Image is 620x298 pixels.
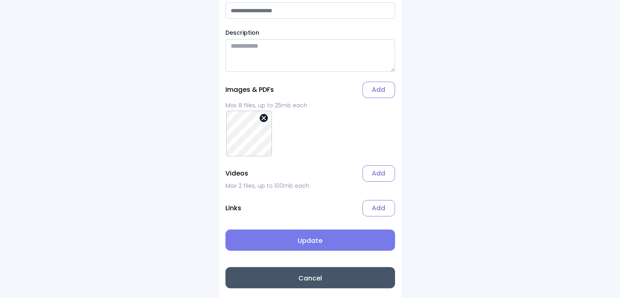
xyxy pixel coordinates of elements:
span: Max 8 files, up to 25mb each [225,101,307,109]
span: Update [232,236,388,246]
input: Search or create tag [225,2,395,19]
p: Links [225,205,241,211]
button: Update [225,229,395,251]
p: Images & PDFs [225,87,274,93]
div: Add [362,200,395,216]
span: Max 2 files, up to 100mb each [225,182,309,190]
label: Description [225,29,395,37]
label: Add [362,82,395,98]
label: Add [362,165,395,182]
button: Cancel [225,267,395,288]
p: Videos [225,170,248,177]
span: Cancel [232,274,388,283]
